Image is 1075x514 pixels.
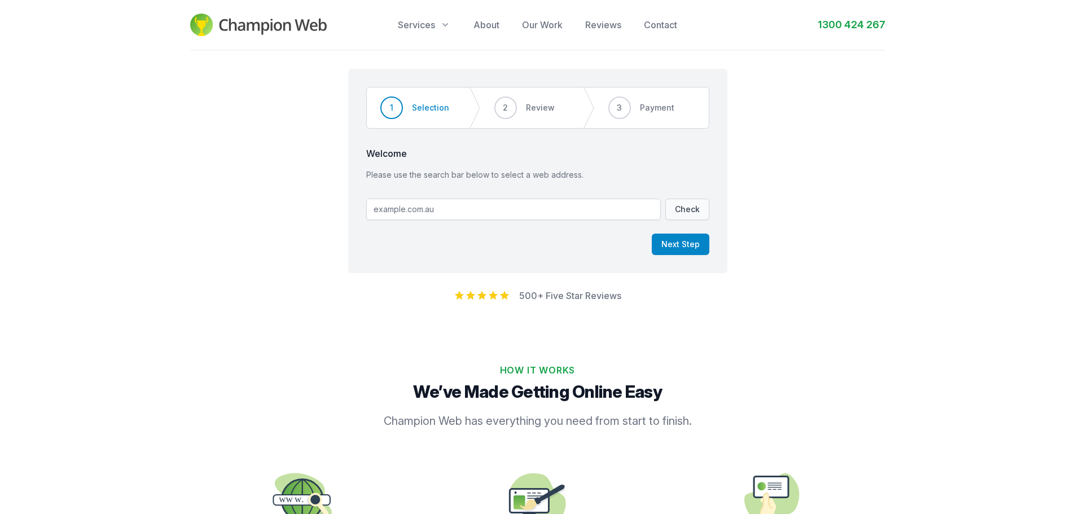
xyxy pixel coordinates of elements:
p: Champion Web has everything you need from start to finish. [318,413,758,429]
img: Champion Web [190,14,327,36]
button: Check [665,199,709,220]
span: 1 [390,102,393,113]
a: Reviews [585,18,621,32]
span: 3 [617,102,622,113]
p: Please use the search bar below to select a web address. [366,169,709,181]
p: We’ve Made Getting Online Easy [195,381,881,402]
a: 1300 424 267 [818,17,885,33]
span: Payment [640,102,674,113]
span: Welcome [366,147,709,160]
span: Review [526,102,555,113]
a: 500+ Five Star Reviews [519,290,621,301]
nav: Progress [366,87,709,129]
a: Our Work [522,18,563,32]
button: Next Step [652,234,709,255]
span: Selection [412,102,449,113]
a: About [473,18,499,32]
span: 2 [503,102,508,113]
input: example.com.au [366,199,661,220]
span: Services [398,18,435,32]
a: Contact [644,18,677,32]
button: Services [398,18,451,32]
h2: How It Works [195,363,881,377]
